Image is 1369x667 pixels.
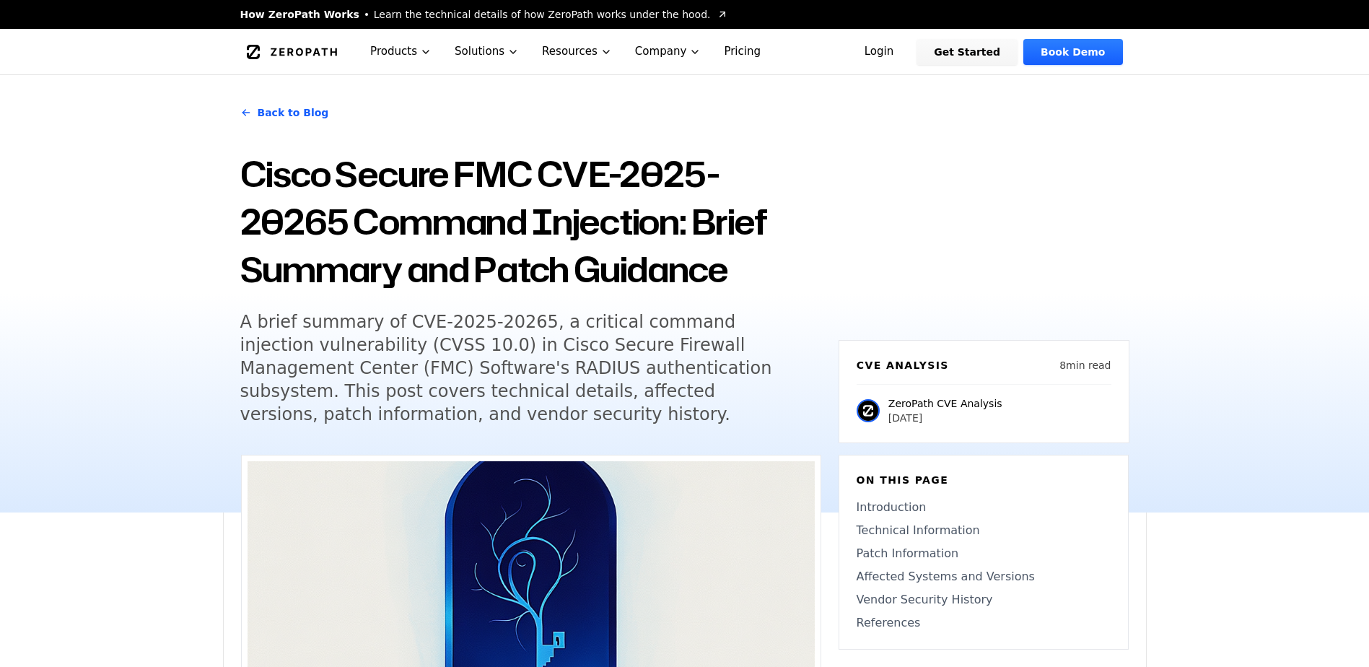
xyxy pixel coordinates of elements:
img: ZeroPath CVE Analysis [857,399,880,422]
a: How ZeroPath WorksLearn the technical details of how ZeroPath works under the hood. [240,7,728,22]
h5: A brief summary of CVE-2025-20265, a critical command injection vulnerability (CVSS 10.0) in Cisc... [240,310,795,426]
a: Pricing [712,29,772,74]
a: References [857,614,1111,632]
span: How ZeroPath Works [240,7,359,22]
a: Login [847,39,911,65]
h6: On this page [857,473,1111,487]
a: Book Demo [1023,39,1122,65]
button: Solutions [443,29,530,74]
button: Company [624,29,713,74]
a: Technical Information [857,522,1111,539]
a: Back to Blog [240,92,329,133]
a: Vendor Security History [857,591,1111,609]
h6: CVE Analysis [857,358,949,372]
p: 8 min read [1059,358,1111,372]
nav: Global [223,29,1147,74]
button: Products [359,29,443,74]
a: Patch Information [857,545,1111,562]
a: Affected Systems and Versions [857,568,1111,585]
span: Learn the technical details of how ZeroPath works under the hood. [374,7,711,22]
a: Introduction [857,499,1111,516]
a: Get Started [917,39,1018,65]
h1: Cisco Secure FMC CVE-2025-20265 Command Injection: Brief Summary and Patch Guidance [240,150,821,293]
button: Resources [530,29,624,74]
p: ZeroPath CVE Analysis [888,396,1002,411]
p: [DATE] [888,411,1002,425]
